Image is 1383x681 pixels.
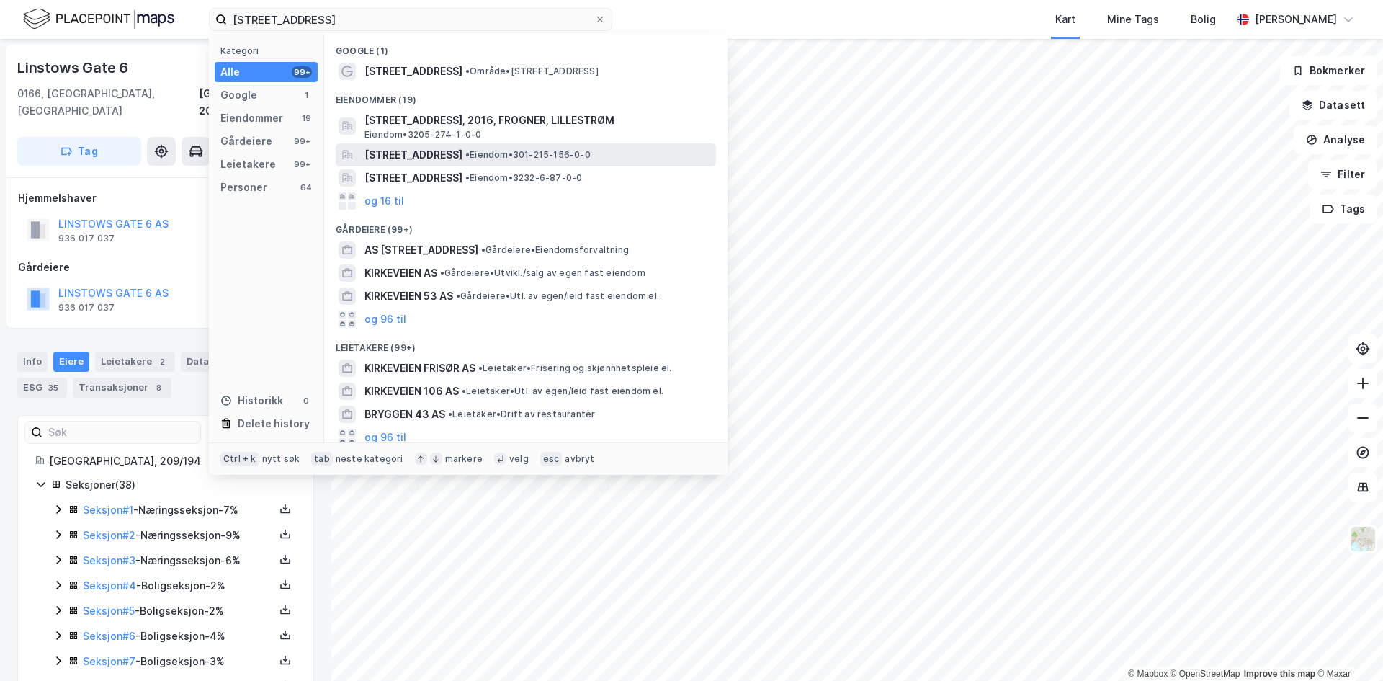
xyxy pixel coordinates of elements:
[364,129,481,141] span: Eiendom • 3205-274-1-0-0
[324,34,728,60] div: Google (1)
[220,452,259,466] div: Ctrl + k
[58,233,115,244] div: 936 017 037
[17,378,67,398] div: ESG
[262,453,300,465] div: nytt søk
[45,380,61,395] div: 35
[220,110,283,127] div: Eiendommer
[83,630,135,642] a: Seksjon#6
[540,452,563,466] div: esc
[462,386,663,397] span: Leietaker • Utl. av egen/leid fast eiendom el.
[364,311,406,328] button: og 96 til
[324,83,728,109] div: Eiendommer (19)
[17,56,131,79] div: Linstows Gate 6
[364,241,478,259] span: AS [STREET_ADDRESS]
[49,453,296,470] div: [GEOGRAPHIC_DATA], 209/194
[364,288,453,305] span: KIRKEVEIEN 53 AS
[1294,125,1377,154] button: Analyse
[220,392,283,409] div: Historikk
[17,137,141,166] button: Tag
[440,267,645,279] span: Gårdeiere • Utvikl./salg av egen fast eiendom
[151,380,166,395] div: 8
[364,360,475,377] span: KIRKEVEIEN FRISØR AS
[364,192,404,210] button: og 16 til
[565,453,594,465] div: avbryt
[465,149,470,160] span: •
[83,577,274,595] div: - Boligseksjon - 2%
[324,331,728,357] div: Leietakere (99+)
[83,602,274,620] div: - Boligseksjon - 2%
[83,529,135,541] a: Seksjon#2
[18,259,313,276] div: Gårdeiere
[83,653,274,670] div: - Boligseksjon - 3%
[83,552,274,569] div: - Næringsseksjon - 6%
[364,383,459,400] span: KIRKEVEIEN 106 AS
[181,352,235,372] div: Datasett
[1310,195,1377,223] button: Tags
[324,213,728,239] div: Gårdeiere (99+)
[73,378,171,398] div: Transaksjoner
[83,527,274,544] div: - Næringsseksjon - 9%
[83,628,274,645] div: - Boligseksjon - 4%
[448,409,595,420] span: Leietaker • Drift av restauranter
[465,66,470,76] span: •
[300,395,312,406] div: 0
[1289,91,1377,120] button: Datasett
[1308,160,1377,189] button: Filter
[83,504,133,516] a: Seksjon#1
[364,429,406,446] button: og 96 til
[1349,525,1377,553] img: Z
[448,409,452,419] span: •
[364,63,462,80] span: [STREET_ADDRESS]
[1244,669,1315,679] a: Improve this map
[83,579,136,592] a: Seksjon#4
[481,244,485,255] span: •
[1055,11,1075,28] div: Kart
[478,362,672,374] span: Leietaker • Frisering og skjønnhetspleie el.
[1311,612,1383,681] iframe: Chat Widget
[364,406,445,423] span: BRYGGEN 43 AS
[445,453,483,465] div: markere
[292,159,312,170] div: 99+
[300,182,312,193] div: 64
[83,655,135,667] a: Seksjon#7
[456,290,659,302] span: Gårdeiere • Utl. av egen/leid fast eiendom el.
[95,352,175,372] div: Leietakere
[155,355,169,369] div: 2
[292,66,312,78] div: 99+
[300,89,312,101] div: 1
[238,415,310,432] div: Delete history
[220,45,318,56] div: Kategori
[199,85,314,120] div: [GEOGRAPHIC_DATA], 209/194
[1255,11,1337,28] div: [PERSON_NAME]
[220,133,272,150] div: Gårdeiere
[1280,56,1377,85] button: Bokmerker
[364,112,710,129] span: [STREET_ADDRESS], 2016, FROGNER, LILLESTRØM
[481,244,629,256] span: Gårdeiere • Eiendomsforvaltning
[465,149,591,161] span: Eiendom • 301-215-156-0-0
[220,156,276,173] div: Leietakere
[18,190,313,207] div: Hjemmelshaver
[220,179,267,196] div: Personer
[364,146,462,164] span: [STREET_ADDRESS]
[58,302,115,313] div: 936 017 037
[300,112,312,124] div: 19
[1191,11,1216,28] div: Bolig
[220,63,240,81] div: Alle
[465,172,582,184] span: Eiendom • 3232-6-87-0-0
[17,352,48,372] div: Info
[478,362,483,373] span: •
[23,6,174,32] img: logo.f888ab2527a4732fd821a326f86c7f29.svg
[83,502,274,519] div: - Næringsseksjon - 7%
[1128,669,1168,679] a: Mapbox
[364,169,462,187] span: [STREET_ADDRESS]
[440,267,444,278] span: •
[1171,669,1240,679] a: OpenStreetMap
[83,605,135,617] a: Seksjon#5
[1107,11,1159,28] div: Mine Tags
[17,85,199,120] div: 0166, [GEOGRAPHIC_DATA], [GEOGRAPHIC_DATA]
[311,452,333,466] div: tab
[509,453,529,465] div: velg
[456,290,460,301] span: •
[227,9,594,30] input: Søk på adresse, matrikkel, gårdeiere, leietakere eller personer
[462,386,466,396] span: •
